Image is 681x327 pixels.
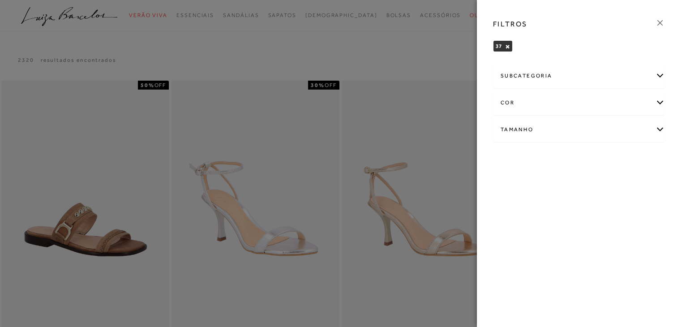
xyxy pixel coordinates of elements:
div: cor [493,91,664,115]
button: 37 Close [505,43,510,50]
h3: FILTROS [493,19,527,29]
div: subcategoria [493,64,664,88]
div: Tamanho [493,118,664,142]
span: 37 [496,43,502,49]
